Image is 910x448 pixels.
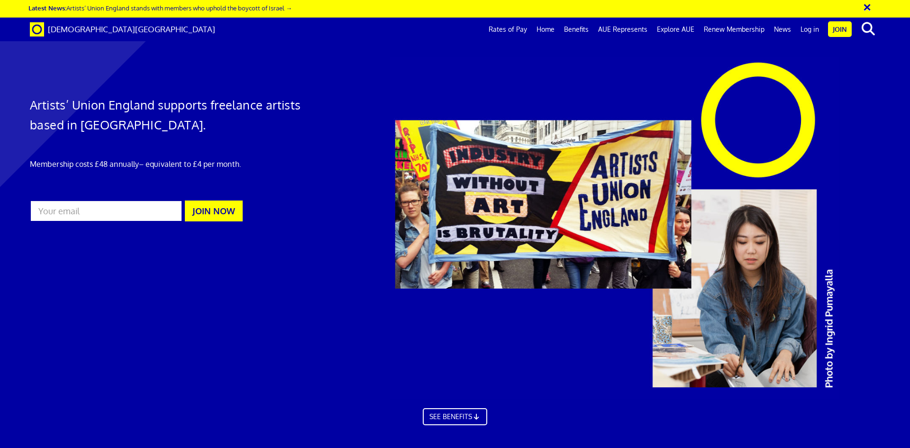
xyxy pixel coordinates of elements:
[699,18,769,41] a: Renew Membership
[796,18,824,41] a: Log in
[559,18,593,41] a: Benefits
[423,408,487,425] a: SEE BENEFITS
[593,18,652,41] a: AUE Represents
[854,19,883,39] button: search
[30,200,182,222] input: Your email
[30,158,304,170] p: Membership costs £48 annually – equivalent to £4 per month.
[769,18,796,41] a: News
[30,95,304,135] h1: Artists’ Union England supports freelance artists based in [GEOGRAPHIC_DATA].
[828,21,852,37] a: Join
[48,24,215,34] span: [DEMOGRAPHIC_DATA][GEOGRAPHIC_DATA]
[28,4,292,12] a: Latest News:Artists’ Union England stands with members who uphold the boycott of Israel →
[484,18,532,41] a: Rates of Pay
[532,18,559,41] a: Home
[28,4,66,12] strong: Latest News:
[185,201,243,221] button: JOIN NOW
[652,18,699,41] a: Explore AUE
[23,18,222,41] a: Brand [DEMOGRAPHIC_DATA][GEOGRAPHIC_DATA]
